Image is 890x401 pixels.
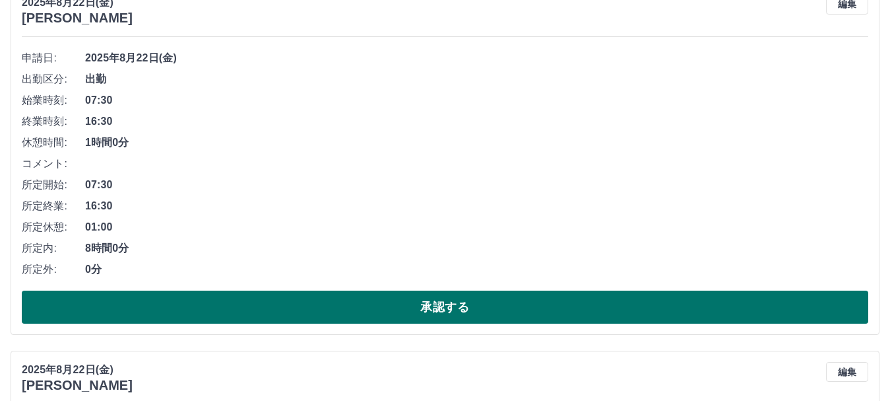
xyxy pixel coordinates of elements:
span: 申請日: [22,50,85,66]
span: 01:00 [85,219,868,235]
span: 所定休憩: [22,219,85,235]
span: 所定終業: [22,198,85,214]
span: 0分 [85,262,868,277]
span: 1時間0分 [85,135,868,151]
span: 07:30 [85,177,868,193]
span: 所定外: [22,262,85,277]
span: 所定内: [22,240,85,256]
button: 承認する [22,291,868,324]
span: 07:30 [85,92,868,108]
span: 2025年8月22日(金) [85,50,868,66]
span: 8時間0分 [85,240,868,256]
button: 編集 [826,362,868,382]
span: 出勤区分: [22,71,85,87]
span: 出勤 [85,71,868,87]
span: 休憩時間: [22,135,85,151]
span: 16:30 [85,114,868,129]
span: 所定開始: [22,177,85,193]
span: 16:30 [85,198,868,214]
span: コメント: [22,156,85,172]
span: 始業時刻: [22,92,85,108]
span: 終業時刻: [22,114,85,129]
p: 2025年8月22日(金) [22,362,133,378]
h3: [PERSON_NAME] [22,378,133,393]
h3: [PERSON_NAME] [22,11,133,26]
